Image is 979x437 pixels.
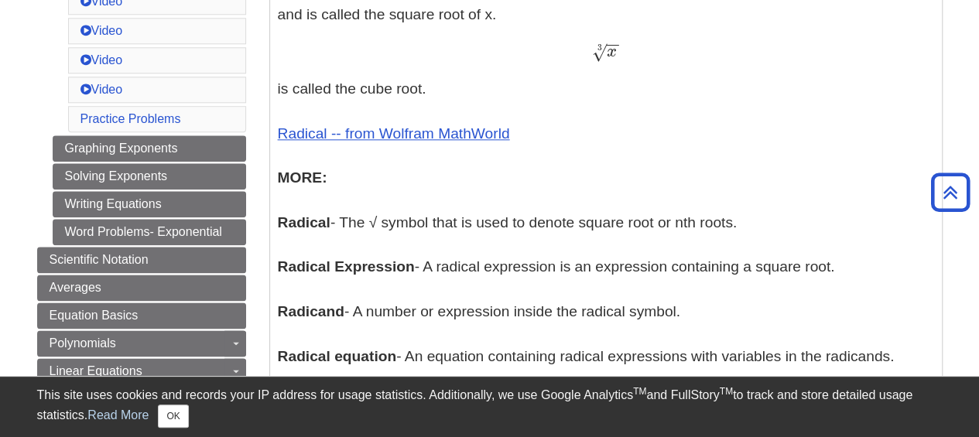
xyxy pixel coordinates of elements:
div: This site uses cookies and records your IP address for usage statistics. Additionally, we use Goo... [37,386,943,428]
a: Video [80,53,123,67]
b: Radicand [278,303,344,319]
a: Back to Top [926,182,975,203]
a: Equation Basics [37,302,246,329]
a: Video [80,83,123,96]
span: Polynomials [50,336,116,350]
a: Radical -- from Wolfram MathWorld [278,125,510,142]
b: Radical [278,214,330,230]
a: Scientific Notation [37,247,246,273]
sup: TM [720,386,733,397]
a: Graphing Exponents [53,135,246,162]
span: Equation Basics [50,309,139,322]
span: Linear Equations [50,364,142,377]
a: Polynomials [37,330,246,357]
button: Close [158,405,188,428]
b: Radical Expression [278,258,415,275]
a: Video [80,24,123,37]
b: Radical equation [278,348,397,364]
span: √ [592,42,607,63]
b: MORE: [278,169,327,186]
a: Writing Equations [53,191,246,217]
span: Scientific Notation [50,253,149,266]
span: x [607,43,617,60]
a: Word Problems- Exponential [53,219,246,245]
a: Read More [87,408,149,422]
span: Averages [50,281,101,294]
span: 3 [597,43,602,53]
a: Solving Exponents [53,163,246,189]
a: Averages [37,275,246,301]
a: Practice Problems [80,112,181,125]
sup: TM [633,386,646,397]
a: Linear Equations [37,358,246,384]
